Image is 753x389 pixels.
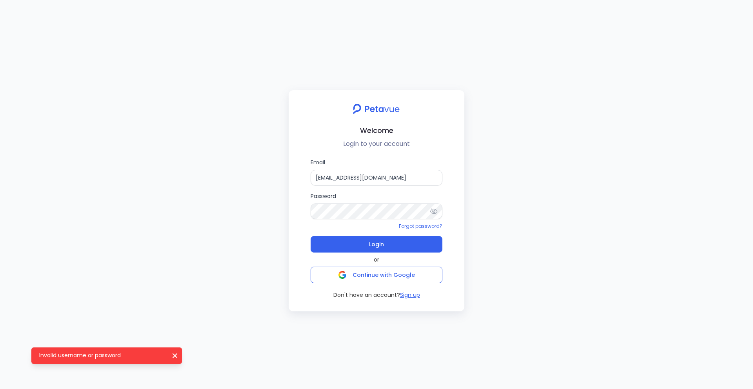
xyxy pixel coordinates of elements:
span: Login [369,239,384,250]
p: Login to your account [295,139,458,149]
span: Don't have an account? [333,291,400,299]
div: Invalid username or password [31,347,182,364]
label: Email [311,158,442,185]
button: Continue with Google [311,267,442,283]
a: Forgot password? [399,223,442,229]
span: or [374,256,379,264]
span: Continue with Google [353,271,415,279]
input: Password [311,204,442,219]
h2: Welcome [295,125,458,136]
button: Login [311,236,442,253]
img: petavue logo [348,100,405,118]
input: Email [311,170,442,185]
p: Invalid username or password [39,351,165,359]
button: Sign up [400,291,420,299]
label: Password [311,192,442,219]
